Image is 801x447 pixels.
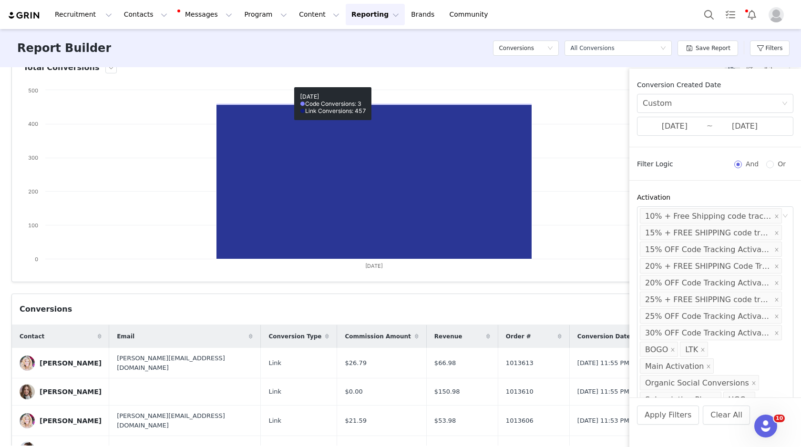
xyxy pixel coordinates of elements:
[774,415,785,422] span: 10
[774,264,779,270] i: icon: close
[268,416,281,426] span: Link
[640,292,782,307] li: 25% + FREE SHIPPING code tracking
[741,4,762,25] button: Notifications
[774,281,779,286] i: icon: close
[405,4,443,25] a: Brands
[40,388,102,396] div: [PERSON_NAME]
[640,258,782,274] li: 20% + FREE SHIPPING Code Tracking Activation
[117,332,134,341] span: Email
[640,225,782,240] li: 15% + FREE SHIPPING code tracking
[345,332,411,341] span: Commission Amount
[640,308,782,324] li: 25% OFF Code Tracking Activation
[640,358,714,374] li: Main Activation
[645,259,772,274] div: 20% + FREE SHIPPING Code Tracking Activation
[670,347,675,353] i: icon: close
[506,416,534,426] span: 1013606
[751,381,756,386] i: icon: close
[268,332,321,341] span: Conversion Type
[774,160,790,168] span: Or
[643,94,672,112] div: Custom
[713,120,777,132] input: End date
[640,375,759,390] li: Organic Social Conversions
[769,7,784,22] img: placeholder-profile.jpg
[28,188,38,195] text: 200
[346,4,405,25] button: Reporting
[774,297,779,303] i: icon: close
[20,384,35,399] img: 237e2cb1-50e2-41d0-a09d-0d805ca1442b.jpg
[774,331,779,336] i: icon: close
[444,4,498,25] a: Community
[685,342,698,357] div: LTK
[645,242,772,257] div: 15% OFF Code Tracking Activation
[8,11,41,20] img: grin logo
[754,415,777,437] iframe: Intercom live chat
[238,4,293,25] button: Program
[547,45,553,52] i: icon: down
[268,387,281,396] span: Link
[118,4,173,25] button: Contacts
[499,41,534,55] h5: Conversions
[28,222,38,229] text: 100
[174,4,238,25] button: Messages
[723,392,755,407] li: UGC
[35,256,38,263] text: 0
[506,332,531,341] span: Order #
[20,304,72,315] div: Conversions
[645,225,772,241] div: 15% + FREE SHIPPING code tracking
[640,208,782,223] li: 10% + Free Shipping code tracking (July Sale)
[782,101,788,107] i: icon: down
[729,392,745,407] div: UGC
[645,275,772,291] div: 20% OFF Code Tracking Activation
[714,397,719,403] i: icon: close
[660,45,666,52] i: icon: down
[365,263,383,269] text: [DATE]
[680,342,708,357] li: LTK
[706,364,711,370] i: icon: close
[434,332,462,341] span: Revenue
[640,275,782,290] li: 20% OFF Code Tracking Activation
[645,392,711,407] div: Subscription Plan
[20,413,35,428] img: 9787d801-f9a1-4f07-9493-472de4fe8d84.jpg
[117,411,253,430] span: [PERSON_NAME][EMAIL_ADDRESS][DOMAIN_NAME]
[640,342,678,357] li: BOGO
[506,387,534,396] span: 1013610
[28,154,38,161] text: 300
[20,332,44,341] span: Contact
[49,4,118,25] button: Recruitment
[40,359,102,367] div: [PERSON_NAME]
[637,406,699,425] button: Apply Filters
[23,62,100,73] h3: Total Conversions
[20,356,102,371] a: [PERSON_NAME]
[645,309,772,324] div: 25% OFF Code Tracking Activation
[637,81,721,89] span: Conversion Created Date
[345,358,367,368] span: $26.79
[774,214,779,220] i: icon: close
[742,160,762,168] span: And
[774,247,779,253] i: icon: close
[17,40,111,57] h3: Report Builder
[645,209,772,224] div: 10% + Free Shipping code tracking (July Sale)
[434,387,460,396] span: $150.98
[577,332,631,341] span: Conversion Date
[20,384,102,399] a: [PERSON_NAME]
[577,387,629,396] span: [DATE] 11:55 PM
[643,120,707,132] input: Start date
[645,292,772,307] div: 25% + FREE SHIPPING code tracking
[40,417,102,425] div: [PERSON_NAME]
[640,242,782,257] li: 15% OFF Code Tracking Activation
[434,358,456,368] span: $66.98
[293,4,345,25] button: Content
[703,406,750,425] button: Clear All
[720,4,741,25] a: Tasks
[640,392,721,407] li: Subscription Plan
[748,397,752,403] i: icon: close
[570,41,614,55] div: All Conversions
[774,231,779,236] i: icon: close
[645,359,704,374] div: Main Activation
[774,314,779,320] i: icon: close
[637,159,673,169] span: Filter Logic
[28,121,38,127] text: 400
[434,416,456,426] span: $53.98
[577,358,629,368] span: [DATE] 11:55 PM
